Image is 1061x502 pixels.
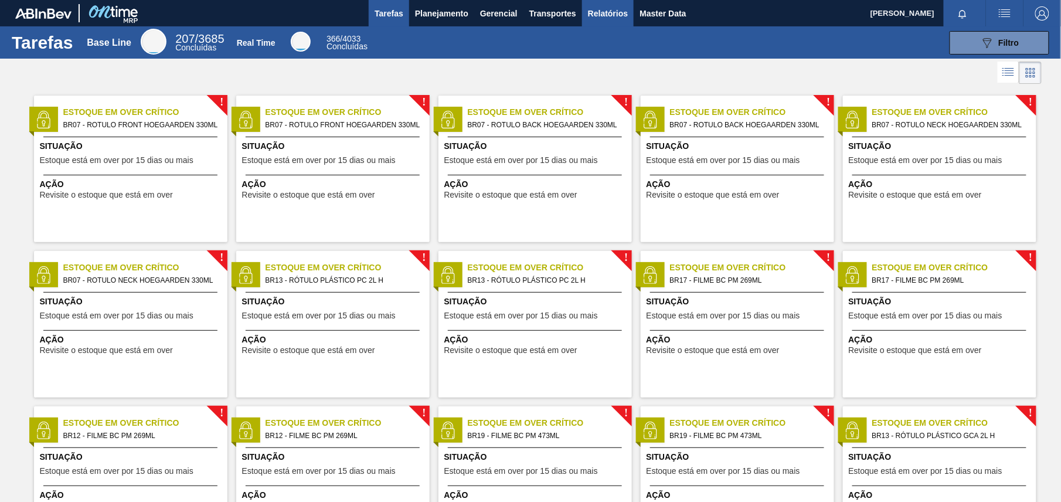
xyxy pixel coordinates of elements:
[87,38,131,48] div: Base Line
[849,489,1033,501] span: Ação
[444,140,629,152] span: Situação
[40,489,225,501] span: Ação
[35,111,52,128] img: status
[242,451,427,463] span: Situação
[647,156,800,165] span: Estoque está em over por 15 dias ou mais
[872,106,1036,118] span: Estoque em Over Crítico
[40,140,225,152] span: Situação
[849,191,982,199] span: Revisite o estoque que está em over
[670,106,834,118] span: Estoque em Over Crítico
[63,118,218,131] span: BR07 - ROTULO FRONT HOEGAARDEN 330ML
[266,106,430,118] span: Estoque em Over Crítico
[237,422,254,439] img: status
[670,429,825,442] span: BR19 - FILME BC PM 473ML
[40,451,225,463] span: Situação
[40,311,193,320] span: Estoque está em over por 15 dias ou mais
[242,140,427,152] span: Situação
[237,111,254,128] img: status
[422,409,426,418] span: !
[40,346,173,355] span: Revisite o estoque que está em over
[266,429,420,442] span: BR12 - FILME BC PM 269ML
[141,29,166,55] div: Base Line
[444,191,577,199] span: Revisite o estoque que está em over
[63,262,227,274] span: Estoque em Over Crítico
[35,266,52,284] img: status
[422,98,426,107] span: !
[647,296,831,308] span: Situação
[63,417,227,429] span: Estoque em Over Crítico
[670,417,834,429] span: Estoque em Over Crítico
[641,422,659,439] img: status
[624,253,628,262] span: !
[444,451,629,463] span: Situação
[999,38,1019,48] span: Filtro
[849,140,1033,152] span: Situação
[266,417,430,429] span: Estoque em Over Crítico
[220,253,223,262] span: !
[242,191,375,199] span: Revisite o estoque que está em over
[827,98,830,107] span: !
[849,346,982,355] span: Revisite o estoque que está em over
[35,422,52,439] img: status
[849,451,1033,463] span: Situação
[529,6,576,21] span: Transportes
[844,422,861,439] img: status
[40,191,173,199] span: Revisite o estoque que está em over
[327,34,340,43] span: 366
[468,118,623,131] span: BR07 - ROTULO BACK HOEGAARDEN 330ML
[827,409,830,418] span: !
[641,111,659,128] img: status
[444,334,629,346] span: Ação
[220,98,223,107] span: !
[827,253,830,262] span: !
[640,6,686,21] span: Master Data
[444,296,629,308] span: Situação
[237,38,276,48] div: Real Time
[647,191,780,199] span: Revisite o estoque que está em over
[63,429,218,442] span: BR12 - FILME BC PM 269ML
[40,334,225,346] span: Ação
[641,266,659,284] img: status
[647,178,831,191] span: Ação
[444,346,577,355] span: Revisite o estoque que está em over
[849,334,1033,346] span: Ação
[849,467,1002,476] span: Estoque está em over por 15 dias ou mais
[415,6,468,21] span: Planejamento
[670,274,825,287] span: BR17 - FILME BC PM 269ML
[175,34,224,52] div: Base Line
[242,296,427,308] span: Situação
[12,36,73,49] h1: Tarefas
[266,262,430,274] span: Estoque em Over Crítico
[242,178,427,191] span: Ação
[242,311,396,320] span: Estoque está em over por 15 dias ou mais
[849,156,1002,165] span: Estoque está em over por 15 dias ou mais
[849,311,1002,320] span: Estoque está em over por 15 dias ou mais
[40,467,193,476] span: Estoque está em over por 15 dias ou mais
[624,98,628,107] span: !
[242,156,396,165] span: Estoque está em over por 15 dias ou mais
[468,106,632,118] span: Estoque em Over Crítico
[220,409,223,418] span: !
[998,6,1012,21] img: userActions
[872,262,1036,274] span: Estoque em Over Crítico
[468,262,632,274] span: Estoque em Over Crítico
[375,6,403,21] span: Tarefas
[175,43,216,52] span: Concluídas
[670,118,825,131] span: BR07 - ROTULO BACK HOEGAARDEN 330ML
[242,346,375,355] span: Revisite o estoque que está em over
[237,266,254,284] img: status
[444,156,598,165] span: Estoque está em over por 15 dias ou mais
[63,274,218,287] span: BR07 - ROTULO NECK HOEGAARDEN 330ML
[327,35,368,50] div: Real Time
[1029,253,1032,262] span: !
[439,266,457,284] img: status
[63,106,227,118] span: Estoque em Over Crítico
[40,156,193,165] span: Estoque está em over por 15 dias ou mais
[175,32,224,45] span: / 3685
[444,489,629,501] span: Ação
[468,417,632,429] span: Estoque em Over Crítico
[998,62,1019,84] div: Visão em Lista
[1029,409,1032,418] span: !
[950,31,1049,55] button: Filtro
[266,274,420,287] span: BR13 - RÓTULO PLÁSTICO PC 2L H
